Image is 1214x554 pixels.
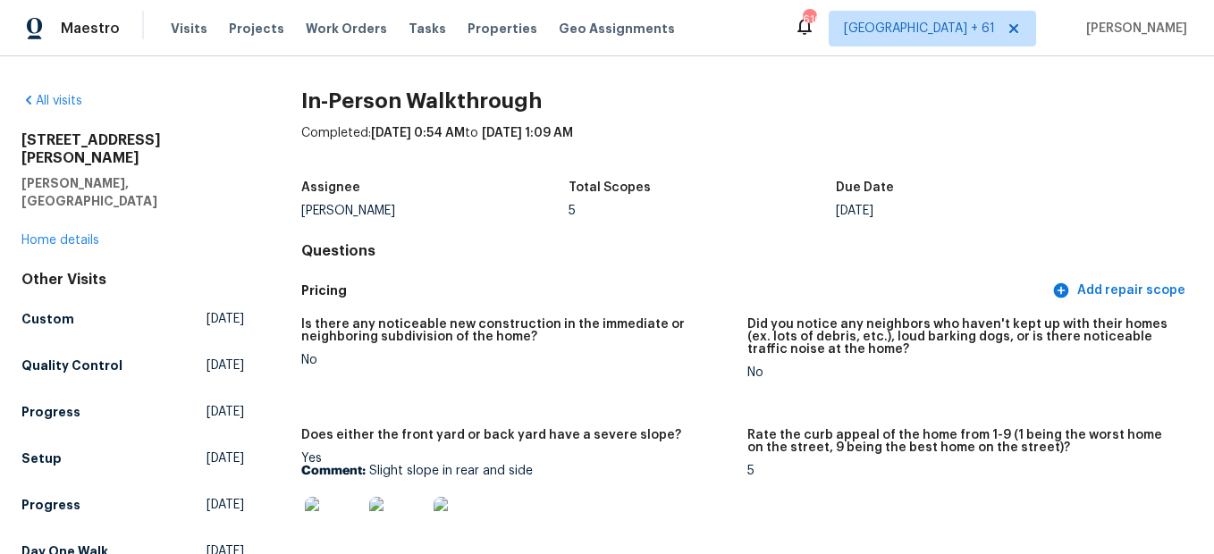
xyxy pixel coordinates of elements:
a: Progress[DATE] [21,396,244,428]
h5: Assignee [301,181,360,194]
div: [DATE] [836,205,1103,217]
div: No [747,366,1178,379]
b: Comment: [301,465,366,477]
h5: Total Scopes [569,181,651,194]
h5: Progress [21,403,80,421]
div: 616 [803,11,815,29]
a: Custom[DATE] [21,303,244,335]
span: [PERSON_NAME] [1079,20,1187,38]
span: Work Orders [306,20,387,38]
h5: Due Date [836,181,894,194]
a: Quality Control[DATE] [21,349,244,382]
span: Projects [229,20,284,38]
span: Add repair scope [1056,280,1185,302]
span: [DATE] [207,310,244,328]
a: Progress[DATE] [21,489,244,521]
span: [DATE] 1:09 AM [482,127,573,139]
a: All visits [21,95,82,107]
h5: Pricing [301,281,1049,300]
h5: [PERSON_NAME], [GEOGRAPHIC_DATA] [21,174,244,210]
span: [DATE] [207,496,244,514]
span: Tasks [409,22,446,35]
h5: Custom [21,310,74,328]
p: Slight slope in rear and side [301,465,732,477]
span: [GEOGRAPHIC_DATA] + 61 [844,20,995,38]
h5: Did you notice any neighbors who haven't kept up with their homes (ex. lots of debris, etc.), lou... [747,318,1178,356]
h4: Questions [301,242,1193,260]
div: 5 [747,465,1178,477]
div: Completed: to [301,124,1193,171]
div: 5 [569,205,836,217]
h2: In-Person Walkthrough [301,92,1193,110]
div: [PERSON_NAME] [301,205,569,217]
span: Maestro [61,20,120,38]
span: [DATE] [207,449,244,467]
h2: [STREET_ADDRESS][PERSON_NAME] [21,131,244,167]
span: Properties [468,20,537,38]
div: Other Visits [21,271,244,289]
a: Setup[DATE] [21,442,244,474]
h5: Is there any noticeable new construction in the immediate or neighboring subdivision of the home? [301,318,732,343]
h5: Progress [21,496,80,514]
span: Visits [171,20,207,38]
span: [DATE] [207,357,244,374]
h5: Rate the curb appeal of the home from 1-9 (1 being the worst home on the street, 9 being the best... [747,429,1178,454]
span: Geo Assignments [559,20,675,38]
h5: Setup [21,449,62,467]
h5: Does either the front yard or back yard have a severe slope? [301,429,681,441]
div: No [301,354,732,366]
h5: Quality Control [21,357,122,374]
span: [DATE] [207,403,244,421]
a: Home details [21,234,99,247]
span: [DATE] 0:54 AM [371,127,465,139]
button: Add repair scope [1049,274,1193,307]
